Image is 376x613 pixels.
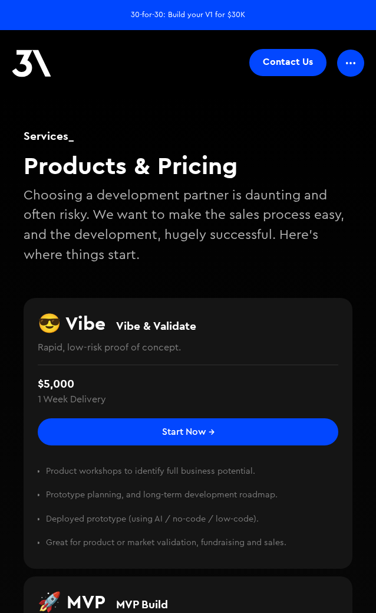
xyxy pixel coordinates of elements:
a: Contact Us [249,49,326,76]
h2: Products & Pricing [24,150,352,180]
h3: 😎 Vibe [38,312,105,335]
h1: Services_ [24,128,352,145]
h4: Vibe & Validate [116,312,196,332]
li: Prototype planning, and long-term development roadmap. ‍ [46,489,338,513]
div: $5,000 [38,375,74,392]
h4: Rapid, low-risk proof of concept. [38,335,338,353]
li: Deployed prototype (using AI / no-code / low-code). ‍ [46,513,338,537]
h3: 🚀 MVP [38,591,105,613]
a: 30-for-30: Build your V1 for $30K [131,10,245,21]
div: 1 Week Delivery [38,392,106,407]
p: Choosing a development partner is daunting and often risky. We want to make the sales process eas... [24,186,352,265]
h4: MVP Build [116,591,168,611]
li: Product workshops to identify full business potential. ‍ [46,466,338,489]
a: Start Now → [38,418,338,445]
li: Great for product or market validation, fundraising and sales. [46,537,338,549]
div: Contact Us [263,56,313,68]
